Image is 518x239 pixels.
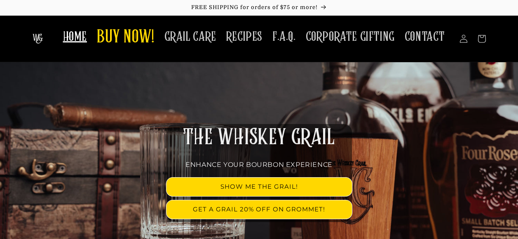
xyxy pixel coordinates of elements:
[400,24,450,50] a: CONTACT
[183,127,335,148] span: THE WHISKEY GRAIL
[166,178,352,196] a: SHOW ME THE GRAIL!
[33,34,43,44] img: The Whiskey Grail
[92,21,159,54] a: BUY NOW!
[63,29,87,45] span: HOME
[306,29,395,45] span: CORPORATE GIFTING
[272,29,296,45] span: F.A.Q.
[164,29,216,45] span: GRAIL CARE
[8,4,510,11] p: FREE SHIPPING for orders of $75 or more!
[226,29,263,45] span: RECIPES
[159,24,221,50] a: GRAIL CARE
[97,26,155,49] span: BUY NOW!
[301,24,400,50] a: CORPORATE GIFTING
[221,24,267,50] a: RECIPES
[267,24,301,50] a: F.A.Q.
[185,161,333,169] span: ENHANCE YOUR BOURBON EXPERIENCE
[405,29,445,45] span: CONTACT
[58,24,92,50] a: HOME
[166,200,352,219] a: GET A GRAIL 20% OFF ON GROMMET!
